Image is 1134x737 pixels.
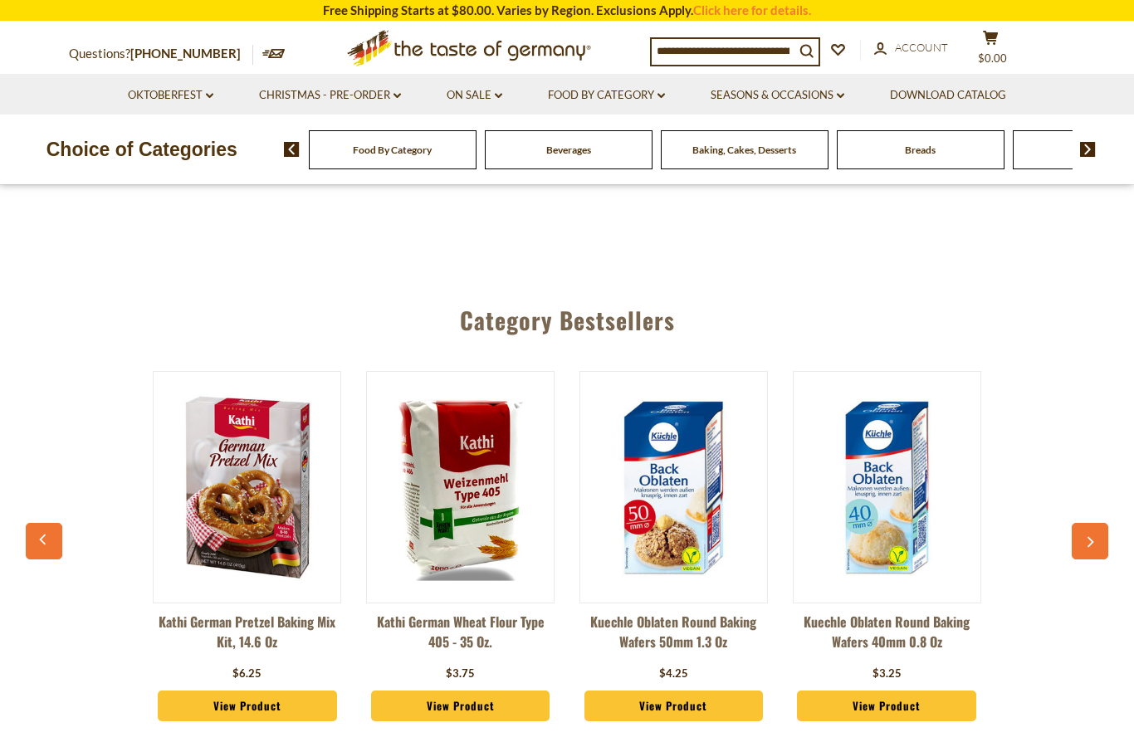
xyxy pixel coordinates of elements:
img: Kathi German Wheat Flour Type 405 - 35 oz. [367,394,554,581]
a: Kathi German Pretzel Baking Mix Kit, 14.6 oz [153,612,341,661]
a: On Sale [447,86,502,105]
a: Account [874,39,948,57]
a: Seasons & Occasions [711,86,844,105]
a: Download Catalog [890,86,1006,105]
a: Kuechle Oblaten Round Baking Wafers 50mm 1.3 oz [579,612,768,661]
a: Beverages [546,144,591,156]
img: Kuechle Oblaten Round Baking Wafers 50mm 1.3 oz [580,394,767,581]
img: previous arrow [284,142,300,157]
div: $6.25 [232,666,262,682]
div: Category Bestsellers [34,282,1100,350]
a: Breads [905,144,936,156]
div: $3.25 [872,666,902,682]
a: Oktoberfest [128,86,213,105]
div: $3.75 [446,666,475,682]
img: Kathi German Pretzel Baking Mix Kit, 14.6 oz [154,394,340,581]
a: View Product [158,691,336,722]
a: [PHONE_NUMBER] [130,46,241,61]
div: $4.25 [659,666,688,682]
a: View Product [371,691,550,722]
span: $0.00 [978,51,1007,65]
a: Food By Category [548,86,665,105]
a: View Product [584,691,763,722]
p: Questions? [69,43,253,65]
img: Kuechle Oblaten Round Baking Wafers 40mm 0.8 oz [794,394,980,581]
a: Click here for details. [693,2,811,17]
a: Kuechle Oblaten Round Baking Wafers 40mm 0.8 oz [793,612,981,661]
a: Kathi German Wheat Flour Type 405 - 35 oz. [366,612,555,661]
a: View Product [797,691,975,722]
a: Food By Category [353,144,432,156]
button: $0.00 [965,30,1015,71]
a: Baking, Cakes, Desserts [692,144,796,156]
a: Christmas - PRE-ORDER [259,86,401,105]
img: next arrow [1080,142,1096,157]
span: Account [895,41,948,54]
